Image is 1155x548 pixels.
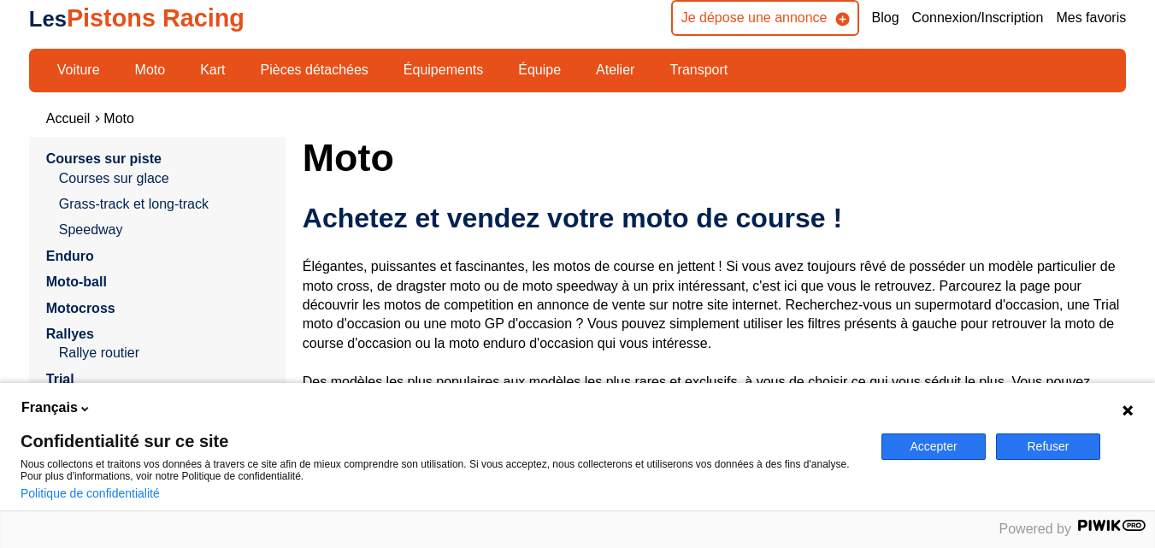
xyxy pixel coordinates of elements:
a: Connexion/Inscription [912,9,1044,27]
button: Refuser [996,433,1100,460]
span: Confidentialité sur ce site [21,433,861,450]
a: Pièces détachées [250,56,380,85]
a: Trial [46,372,74,386]
span: Français [21,398,78,417]
a: Accueil [46,111,91,126]
a: LesPistons Racing [29,4,245,32]
a: Grass-track et long-track [59,195,268,214]
button: Accepter [881,433,986,460]
a: Kart [189,56,236,85]
a: Politique de confidentialité [21,486,160,500]
a: Équipements [392,56,494,85]
a: Rallyes [46,327,94,341]
h1: Moto [303,137,1126,178]
a: Blog [872,9,899,27]
a: Mes favoris [1056,9,1126,27]
a: Speedway [59,221,268,239]
a: Courses sur piste [46,151,162,166]
a: Voiture [46,56,111,85]
a: Enduro [46,249,94,263]
span: Powered by [999,521,1072,536]
p: Nous collectons et traitons vos données à travers ce site afin de mieux comprendre son utilisatio... [21,458,861,482]
span: Les [29,7,67,31]
a: Rallye routier [59,344,268,362]
a: Moto [103,111,134,126]
a: Transport [658,56,739,85]
a: Atelier [585,56,645,85]
a: Équipe [507,56,572,85]
a: Moto [124,56,177,85]
a: Motocross [46,301,115,315]
p: Élégantes, puissantes et fascinantes, les motos de course en jettent ! Si vous avez toujours rêvé... [303,257,1126,430]
a: Courses sur glace [59,169,268,188]
a: Moto-ball [46,274,107,289]
h2: Achetez et vendez votre moto de course ! [303,201,1126,235]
